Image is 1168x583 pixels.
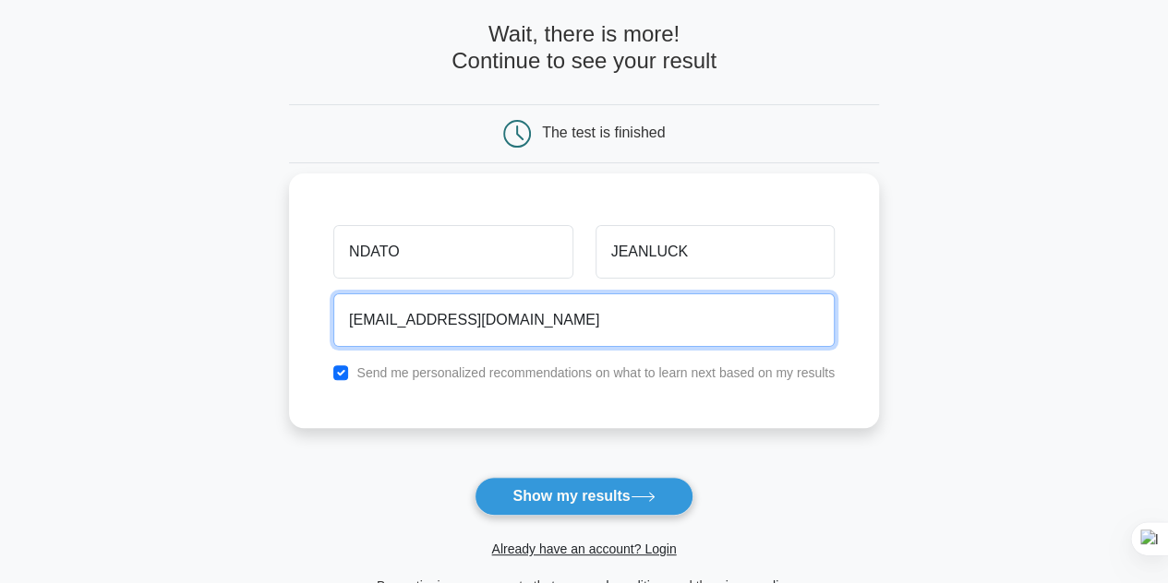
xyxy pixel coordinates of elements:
[542,125,665,140] div: The test is finished
[356,365,835,380] label: Send me personalized recommendations on what to learn next based on my results
[289,21,879,75] h4: Wait, there is more! Continue to see your result
[491,541,676,556] a: Already have an account? Login
[333,225,572,279] input: First name
[333,293,835,347] input: Email
[475,477,692,516] button: Show my results
[596,225,835,279] input: Last name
